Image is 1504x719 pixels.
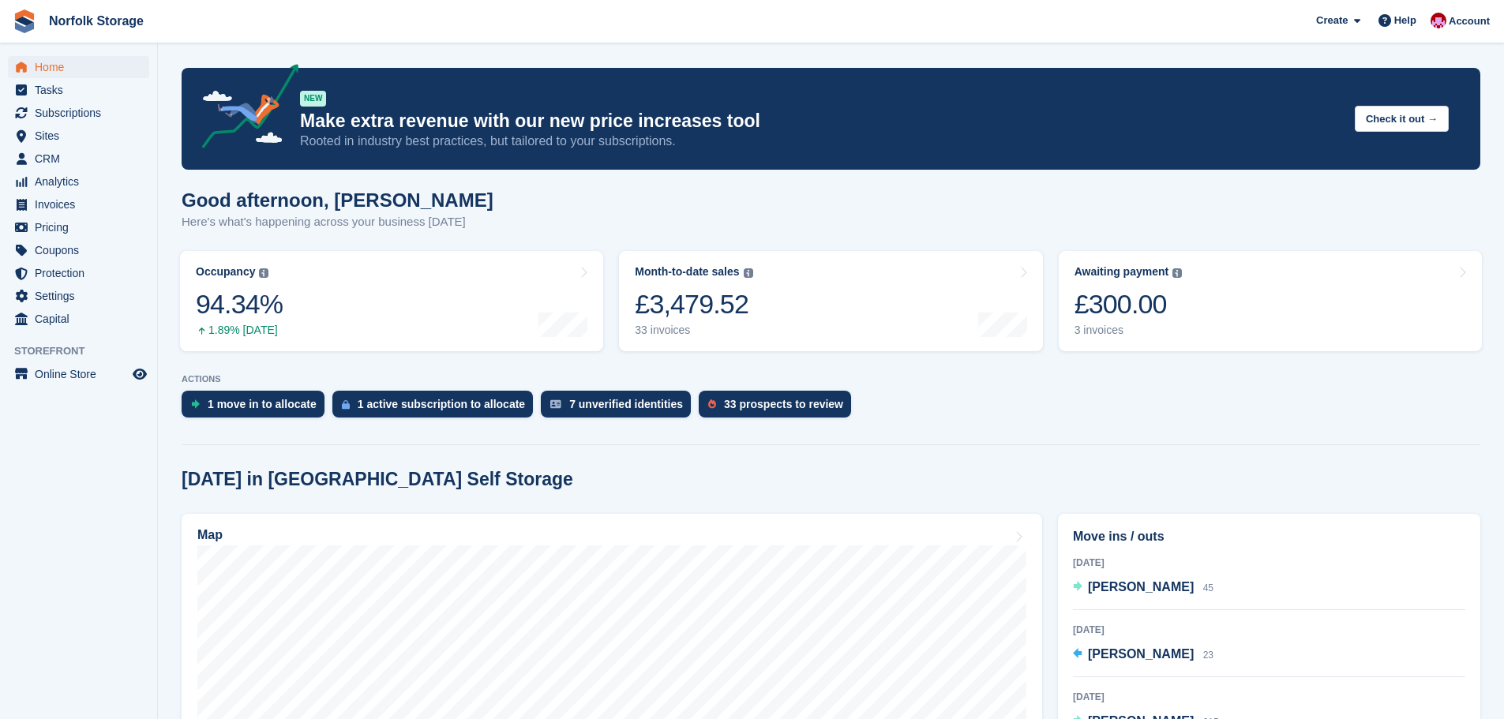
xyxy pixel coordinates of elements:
[1355,106,1449,132] button: Check it out →
[1394,13,1416,28] span: Help
[1073,645,1213,665] a: [PERSON_NAME] 23
[130,365,149,384] a: Preview store
[635,288,752,320] div: £3,479.52
[635,324,752,337] div: 33 invoices
[196,265,255,279] div: Occupancy
[35,216,129,238] span: Pricing
[35,262,129,284] span: Protection
[182,374,1480,384] p: ACTIONS
[358,398,525,410] div: 1 active subscription to allocate
[182,391,332,425] a: 1 move in to allocate
[8,193,149,215] a: menu
[1203,582,1213,594] span: 45
[35,170,129,193] span: Analytics
[35,363,129,385] span: Online Store
[35,125,129,147] span: Sites
[35,308,129,330] span: Capital
[8,239,149,261] a: menu
[8,148,149,170] a: menu
[332,391,541,425] a: 1 active subscription to allocate
[8,285,149,307] a: menu
[1073,578,1213,598] a: [PERSON_NAME] 45
[708,399,716,409] img: prospect-51fa495bee0391a8d652442698ab0144808aea92771e9ea1ae160a38d050c398.svg
[1075,288,1183,320] div: £300.00
[197,528,223,542] h2: Map
[8,363,149,385] a: menu
[191,399,200,409] img: move_ins_to_allocate_icon-fdf77a2bb77ea45bf5b3d319d69a93e2d87916cf1d5bf7949dd705db3b84f3ca.svg
[1073,623,1465,637] div: [DATE]
[1172,268,1182,278] img: icon-info-grey-7440780725fd019a000dd9b08b2336e03edf1995a4989e88bcd33f0948082b44.svg
[300,133,1342,150] p: Rooted in industry best practices, but tailored to your subscriptions.
[180,251,603,351] a: Occupancy 94.34% 1.89% [DATE]
[259,268,268,278] img: icon-info-grey-7440780725fd019a000dd9b08b2336e03edf1995a4989e88bcd33f0948082b44.svg
[569,398,683,410] div: 7 unverified identities
[8,308,149,330] a: menu
[635,265,739,279] div: Month-to-date sales
[1431,13,1446,28] img: Sharon McCrory
[1088,580,1194,594] span: [PERSON_NAME]
[43,8,150,34] a: Norfolk Storage
[35,148,129,170] span: CRM
[8,56,149,78] a: menu
[1203,650,1213,661] span: 23
[1073,527,1465,546] h2: Move ins / outs
[1075,324,1183,337] div: 3 invoices
[1316,13,1348,28] span: Create
[1073,556,1465,570] div: [DATE]
[35,193,129,215] span: Invoices
[35,285,129,307] span: Settings
[1449,13,1490,29] span: Account
[8,79,149,101] a: menu
[182,189,493,211] h1: Good afternoon, [PERSON_NAME]
[13,9,36,33] img: stora-icon-8386f47178a22dfd0bd8f6a31ec36ba5ce8667c1dd55bd0f319d3a0aa187defe.svg
[8,125,149,147] a: menu
[196,288,283,320] div: 94.34%
[541,391,699,425] a: 7 unverified identities
[189,64,299,154] img: price-adjustments-announcement-icon-8257ccfd72463d97f412b2fc003d46551f7dbcb40ab6d574587a9cd5c0d94...
[699,391,859,425] a: 33 prospects to review
[1075,265,1169,279] div: Awaiting payment
[182,213,493,231] p: Here's what's happening across your business [DATE]
[300,110,1342,133] p: Make extra revenue with our new price increases tool
[1088,647,1194,661] span: [PERSON_NAME]
[14,343,157,359] span: Storefront
[8,102,149,124] a: menu
[196,324,283,337] div: 1.89% [DATE]
[8,216,149,238] a: menu
[619,251,1042,351] a: Month-to-date sales £3,479.52 33 invoices
[724,398,843,410] div: 33 prospects to review
[1073,690,1465,704] div: [DATE]
[1059,251,1482,351] a: Awaiting payment £300.00 3 invoices
[182,469,573,490] h2: [DATE] in [GEOGRAPHIC_DATA] Self Storage
[8,170,149,193] a: menu
[35,56,129,78] span: Home
[300,91,326,107] div: NEW
[744,268,753,278] img: icon-info-grey-7440780725fd019a000dd9b08b2336e03edf1995a4989e88bcd33f0948082b44.svg
[550,399,561,409] img: verify_identity-adf6edd0f0f0b5bbfe63781bf79b02c33cf7c696d77639b501bdc392416b5a36.svg
[35,239,129,261] span: Coupons
[208,398,317,410] div: 1 move in to allocate
[35,102,129,124] span: Subscriptions
[35,79,129,101] span: Tasks
[8,262,149,284] a: menu
[342,399,350,410] img: active_subscription_to_allocate_icon-d502201f5373d7db506a760aba3b589e785aa758c864c3986d89f69b8ff3...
